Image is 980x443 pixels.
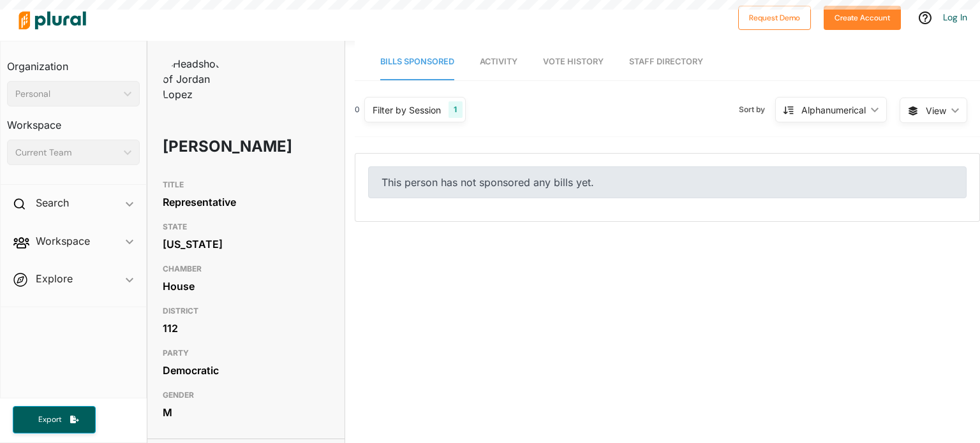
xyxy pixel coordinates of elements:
a: Activity [480,44,517,80]
a: Request Demo [738,10,811,24]
h3: CHAMBER [163,261,330,277]
div: Alphanumerical [801,103,866,117]
h1: [PERSON_NAME] [163,127,263,166]
div: Filter by Session [373,103,441,117]
h2: Search [36,196,69,210]
span: Export [29,414,70,425]
h3: STATE [163,219,330,235]
a: Vote History [543,44,604,80]
button: Create Account [824,6,901,30]
a: Create Account [824,10,901,24]
div: M [163,403,330,422]
span: Sort by [739,104,775,115]
span: Bills Sponsored [380,57,454,66]
div: Current Team [15,146,119,159]
button: Export [13,406,96,433]
a: Log In [943,11,967,23]
div: Democratic [163,361,330,380]
div: [US_STATE] [163,235,330,254]
a: Bills Sponsored [380,44,454,80]
div: 0 [355,104,360,115]
img: Headshot of Jordan Lopez [163,56,226,102]
button: Request Demo [738,6,811,30]
h3: Workspace [7,106,140,134]
h3: TITLE [163,177,330,192]
div: House [163,277,330,296]
span: View [926,104,946,117]
span: Activity [480,57,517,66]
span: Vote History [543,57,604,66]
h3: Organization [7,48,140,76]
div: Representative [163,192,330,212]
h3: PARTY [163,345,330,361]
h3: DISTRICT [163,303,330,319]
div: Personal [15,87,119,101]
div: This person has not sponsored any bills yet. [368,166,967,198]
div: 1 [449,101,462,118]
h3: GENDER [163,388,330,403]
a: Staff Directory [629,44,703,80]
div: 112 [163,319,330,338]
